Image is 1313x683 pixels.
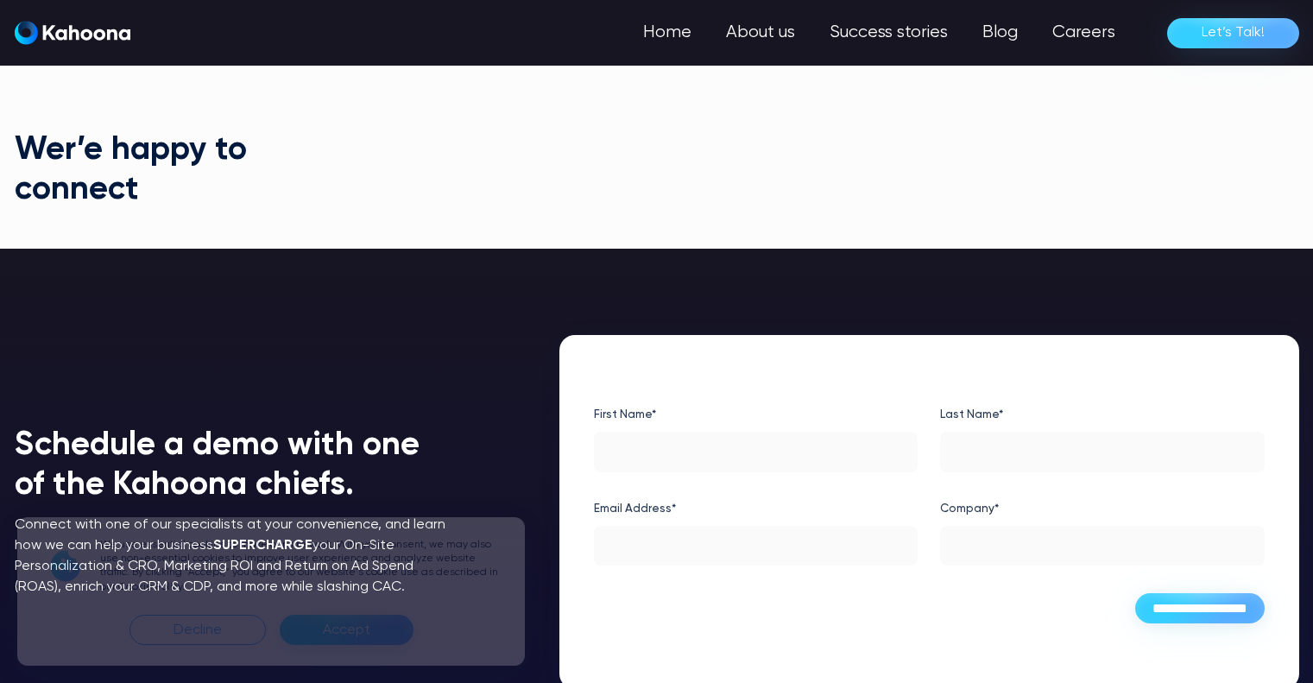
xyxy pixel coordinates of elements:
[174,617,222,644] div: Decline
[15,131,259,210] h1: Wer’e happy to connect
[812,16,965,50] a: Success stories
[709,16,812,50] a: About us
[1167,18,1299,48] a: Let’s Talk!
[1202,19,1265,47] div: Let’s Talk!
[100,538,504,594] p: We use essential cookies to make our site work. With your consent, we may also use non-essential ...
[280,615,413,645] div: Accept
[940,495,1264,522] label: Company*
[594,495,918,522] label: Email Address*
[15,427,455,505] h1: Schedule a demo with one of the Kahoona chiefs.
[15,21,130,46] a: home
[594,401,1265,624] form: Demo Form
[15,515,455,598] p: Connect with one of our specialists at your convenience, and learn how we can help your business ...
[1035,16,1133,50] a: Careers
[129,615,266,645] div: Decline
[15,21,130,45] img: Kahoona logo white
[626,16,709,50] a: Home
[965,16,1035,50] a: Blog
[323,617,370,644] div: Accept
[940,401,1264,428] label: Last Name*
[594,401,918,428] label: First Name*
